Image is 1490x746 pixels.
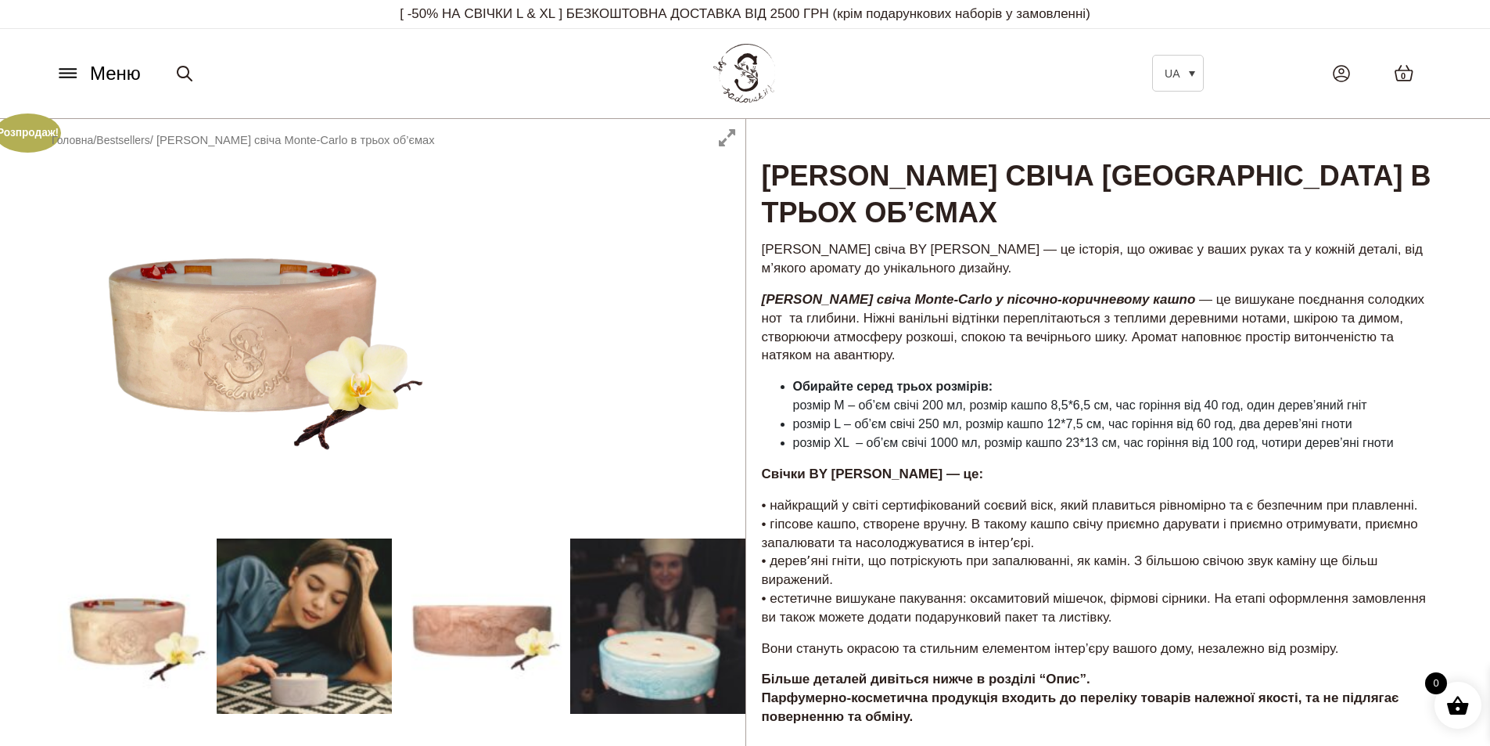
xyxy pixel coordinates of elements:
[1152,55,1204,92] a: UA
[762,240,1436,278] p: [PERSON_NAME] свіча BY [PERSON_NAME] — це історія, що оживає у ваших руках та у кожній деталі, ві...
[762,496,1436,627] p: • найкращий у світі сертифікований соєвий віск, який плавиться рівномірно та є безпечним при плав...
[51,59,145,88] button: Меню
[793,434,1436,452] li: розмір XL – об’єм свічі 1000 мл, розмір кашпо 23*13 см, час горіння від 100 год, чотири дерев’яні...
[762,640,1436,658] p: Вони стануть окрасою та стильним елементом інтер’єру вашого дому, незалежно від розміру.
[762,690,1399,724] strong: Парфумерно-косметична продукція входить до переліку товарів належної якості, та не підлягає повер...
[90,59,141,88] span: Меню
[746,119,1452,233] h1: [PERSON_NAME] свіча [GEOGRAPHIC_DATA] в трьох об’ємах
[713,44,776,103] img: BY SADOVSKIY
[793,377,1436,415] li: розмір М – об’єм свічі 200 мл, розмір кашпо 8,5*6,5 см, час горіння від 40 год, один дерев’яний гніт
[762,672,1090,687] strong: Більше деталей дивіться нижче в розділі “Опис”.
[1165,67,1179,80] span: UA
[762,290,1436,365] p: — це вишукане поєднання солодких нот та глибини. Ніжні ванільні відтінки переплітаються з теплими...
[1425,672,1447,694] span: 0
[52,132,435,149] nav: Breadcrumb
[793,380,993,393] strong: Обирайте серед трьох розмірів:
[52,134,93,146] a: Головна
[1401,70,1406,83] span: 0
[793,415,1436,434] li: розмір L – об’єм свічі 250 мл, розмір кашпо 12*7,5 см, час горіння від 60 год, два дерев’яні гноти
[96,134,149,146] a: Bestsellers
[1378,49,1430,98] a: 0
[762,467,984,481] strong: Свічки BY [PERSON_NAME] — це:
[762,292,1196,307] strong: [PERSON_NAME] свіча Monte-Carlo у пісочно-коричневому кашпо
